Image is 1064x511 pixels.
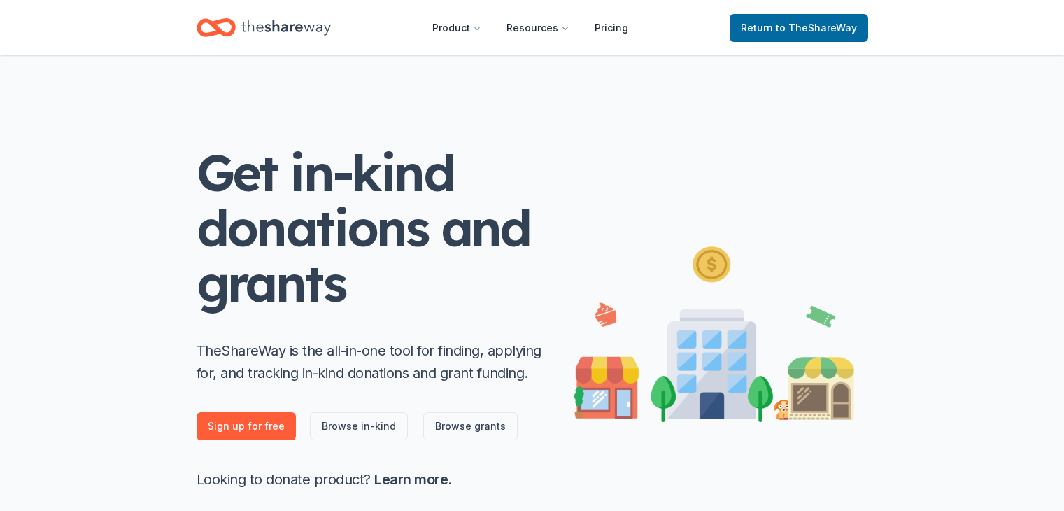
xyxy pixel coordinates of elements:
[197,468,546,491] p: Looking to donate product? .
[741,20,857,36] span: Return
[197,11,331,44] a: Home
[730,14,868,42] a: Returnto TheShareWay
[197,145,546,311] h1: Get in-kind donations and grants
[197,339,546,384] p: TheShareWay is the all-in-one tool for finding, applying for, and tracking in-kind donations and ...
[310,412,408,440] a: Browse in-kind
[197,412,296,440] a: Sign up for free
[421,11,639,44] nav: Main
[421,14,492,42] button: Product
[423,412,518,440] a: Browse grants
[776,22,857,34] span: to TheShareWay
[495,14,581,42] button: Resources
[583,14,639,42] a: Pricing
[574,241,854,422] img: Illustration for landing page
[374,471,448,488] a: Learn more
